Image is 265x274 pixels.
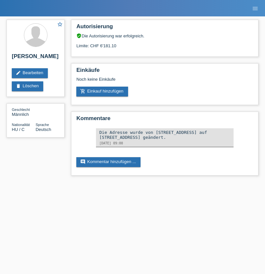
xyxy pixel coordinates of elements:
[12,81,43,91] a: deleteLöschen
[16,83,21,89] i: delete
[99,130,230,140] div: Die Adresse wurde von [STREET_ADDRESS] auf [STREET_ADDRESS] geändert.
[57,21,63,28] a: star_border
[252,5,258,12] i: menu
[12,107,36,117] div: Männlich
[80,159,85,164] i: comment
[76,23,253,33] h2: Autorisierung
[76,87,128,96] a: add_shopping_cartEinkauf hinzufügen
[12,108,30,112] span: Geschlecht
[16,70,21,75] i: edit
[57,21,63,27] i: star_border
[12,127,25,132] span: Ungarn / C / 17.06.2018
[36,123,49,127] span: Sprache
[99,141,230,145] div: [DATE] 09:00
[36,127,51,132] span: Deutsch
[76,67,253,77] h2: Einkäufe
[12,68,48,78] a: editBearbeiten
[12,53,59,63] h2: [PERSON_NAME]
[76,115,253,125] h2: Kommentare
[76,33,253,38] div: Die Autorisierung war erfolgreich.
[80,89,85,94] i: add_shopping_cart
[76,33,82,38] i: verified_user
[76,157,141,167] a: commentKommentar hinzufügen ...
[76,38,253,48] div: Limite: CHF 6'181.10
[76,77,253,87] div: Noch keine Einkäufe
[249,6,262,10] a: menu
[12,123,30,127] span: Nationalität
